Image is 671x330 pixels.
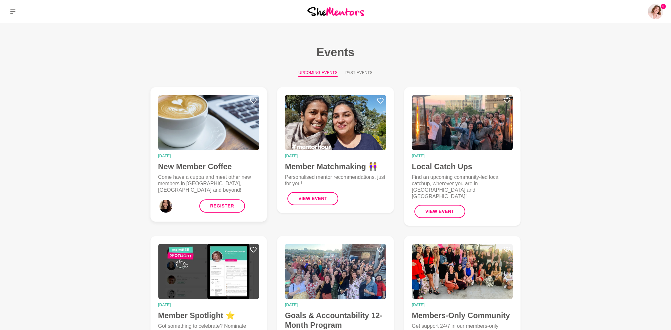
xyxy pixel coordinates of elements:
time: [DATE] [412,154,513,158]
a: New Member Coffee[DATE]New Member CoffeeCome have a cuppa and meet other new members in [GEOGRAPH... [150,87,267,222]
h4: Member Matchmaking 👭 [285,162,386,171]
p: Find an upcoming community-led local catchup, wherever you are in [GEOGRAPHIC_DATA] and [GEOGRAPH... [412,174,513,200]
button: View Event [287,192,338,205]
button: View Event [414,205,465,218]
img: Amanda Greenman [648,4,663,19]
div: 0_Ali Adey [158,198,174,214]
h4: Members-Only Community [412,311,513,320]
img: Member Matchmaking 👭 [285,95,386,150]
time: [DATE] [412,303,513,307]
time: [DATE] [285,303,386,307]
img: She Mentors Logo [307,7,364,16]
a: Register [199,199,245,213]
h4: Local Catch Ups [412,162,513,171]
img: Goals & Accountability 12-Month Program [285,244,386,299]
time: [DATE] [285,154,386,158]
p: Personalised mentor recommendations, just for you! [285,174,386,187]
span: 6 [661,4,666,9]
img: Local Catch Ups [412,95,513,150]
button: Past Events [345,70,373,77]
p: Come have a cuppa and meet other new members in [GEOGRAPHIC_DATA], [GEOGRAPHIC_DATA] and beyond! [158,174,259,193]
a: Member Matchmaking 👭[DATE]Member Matchmaking 👭Personalised mentor recommendations, just for you!V... [277,87,394,213]
img: Member Spotlight ⭐ [158,244,259,299]
img: Members-Only Community [412,244,513,299]
time: [DATE] [158,303,259,307]
h1: Events [140,45,531,60]
a: Local Catch Ups[DATE]Local Catch UpsFind an upcoming community-led local catchup, wherever you ar... [404,87,521,226]
time: [DATE] [158,154,259,158]
img: New Member Coffee [158,95,259,150]
h4: New Member Coffee [158,162,259,171]
button: Upcoming Events [298,70,338,77]
a: Amanda Greenman6 [648,4,663,19]
h4: Member Spotlight ⭐ [158,311,259,320]
h4: Goals & Accountability 12-Month Program [285,311,386,330]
